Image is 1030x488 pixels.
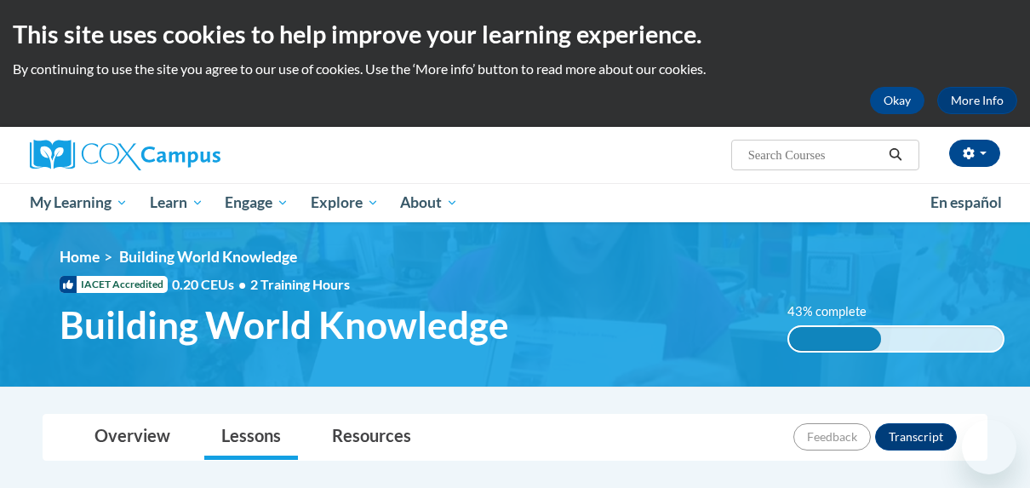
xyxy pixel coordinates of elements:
span: Learn [150,192,203,213]
a: Overview [77,415,187,460]
label: 43% complete [787,302,885,321]
button: Search [883,145,908,165]
a: En español [919,185,1013,221]
span: Building World Knowledge [60,302,509,347]
span: About [400,192,458,213]
p: By continuing to use the site you agree to our use of cookies. Use the ‘More info’ button to read... [13,60,1017,78]
span: Building World Knowledge [119,248,297,266]
span: En español [930,193,1002,211]
h2: This site uses cookies to help improve your learning experience. [13,17,1017,51]
a: About [390,183,470,222]
a: Explore [300,183,390,222]
button: Okay [870,87,924,114]
span: My Learning [30,192,128,213]
span: Engage [225,192,289,213]
button: Feedback [793,423,871,451]
span: 2 Training Hours [250,276,350,292]
a: Resources [315,415,428,460]
div: 43% complete [789,327,881,351]
a: Home [60,248,100,266]
span: IACET Accredited [60,276,168,293]
img: Cox Campus [30,140,220,170]
a: My Learning [19,183,139,222]
div: Main menu [17,183,1013,222]
a: Learn [139,183,215,222]
a: Engage [214,183,300,222]
a: Cox Campus [30,140,336,170]
span: • [238,276,246,292]
button: Account Settings [949,140,1000,167]
span: Explore [311,192,379,213]
span: 0.20 CEUs [172,275,250,294]
a: Lessons [204,415,298,460]
button: Transcript [875,423,957,451]
input: Search Courses [747,145,883,165]
iframe: Button to launch messaging window [962,420,1016,474]
a: More Info [937,87,1017,114]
